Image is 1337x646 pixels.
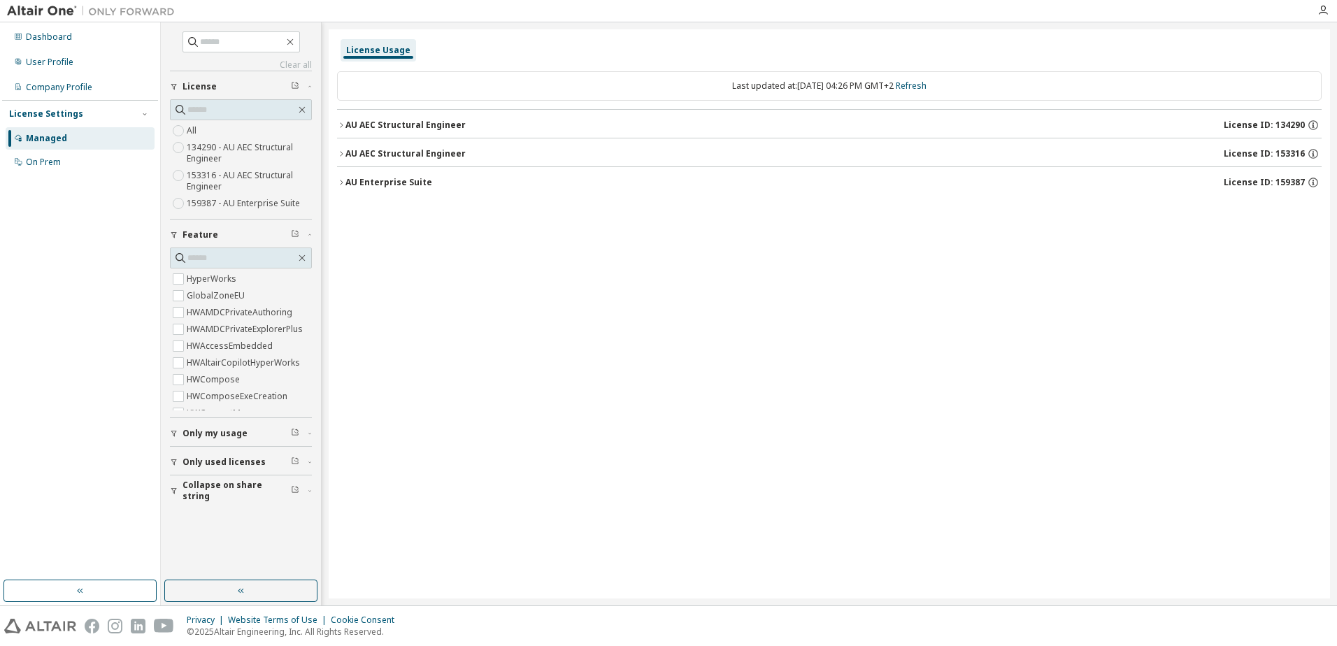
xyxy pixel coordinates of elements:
label: GlobalZoneEU [187,287,248,304]
label: 153316 - AU AEC Structural Engineer [187,167,312,195]
span: Clear filter [291,457,299,468]
div: Last updated at: [DATE] 04:26 PM GMT+2 [337,71,1322,101]
button: License [170,71,312,102]
img: linkedin.svg [131,619,145,633]
label: HWAMDCPrivateAuthoring [187,304,295,321]
div: AU AEC Structural Engineer [345,148,466,159]
span: Clear filter [291,229,299,241]
div: User Profile [26,57,73,68]
div: On Prem [26,157,61,168]
button: Only my usage [170,418,312,449]
div: Company Profile [26,82,92,93]
span: Clear filter [291,428,299,439]
span: Feature [183,229,218,241]
span: Only used licenses [183,457,266,468]
span: License ID: 153316 [1224,148,1305,159]
a: Refresh [896,80,927,92]
label: HyperWorks [187,271,239,287]
div: Managed [26,133,67,144]
span: Only my usage [183,428,248,439]
label: HWAMDCPrivateExplorerPlus [187,321,306,338]
button: Collapse on share string [170,475,312,506]
span: Clear filter [291,485,299,496]
div: License Usage [346,45,410,56]
button: Only used licenses [170,447,312,478]
span: License ID: 159387 [1224,177,1305,188]
button: AU AEC Structural EngineerLicense ID: 134290 [337,110,1322,141]
div: Dashboard [26,31,72,43]
span: License [183,81,217,92]
img: instagram.svg [108,619,122,633]
div: Cookie Consent [331,615,403,626]
button: Feature [170,220,312,250]
img: facebook.svg [85,619,99,633]
label: 134290 - AU AEC Structural Engineer [187,139,312,167]
label: All [187,122,199,139]
label: HWConnectMe [187,405,248,422]
button: AU AEC Structural EngineerLicense ID: 153316 [337,138,1322,169]
span: Collapse on share string [183,480,291,502]
div: Privacy [187,615,228,626]
p: © 2025 Altair Engineering, Inc. All Rights Reserved. [187,626,403,638]
label: 159387 - AU Enterprise Suite [187,195,303,212]
span: Clear filter [291,81,299,92]
label: HWCompose [187,371,243,388]
label: HWAccessEmbedded [187,338,276,354]
div: Website Terms of Use [228,615,331,626]
label: HWComposeExeCreation [187,388,290,405]
img: Altair One [7,4,182,18]
label: HWAltairCopilotHyperWorks [187,354,303,371]
img: altair_logo.svg [4,619,76,633]
div: AU Enterprise Suite [345,177,432,188]
div: AU AEC Structural Engineer [345,120,466,131]
a: Clear all [170,59,312,71]
button: AU Enterprise SuiteLicense ID: 159387 [337,167,1322,198]
div: License Settings [9,108,83,120]
span: License ID: 134290 [1224,120,1305,131]
img: youtube.svg [154,619,174,633]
